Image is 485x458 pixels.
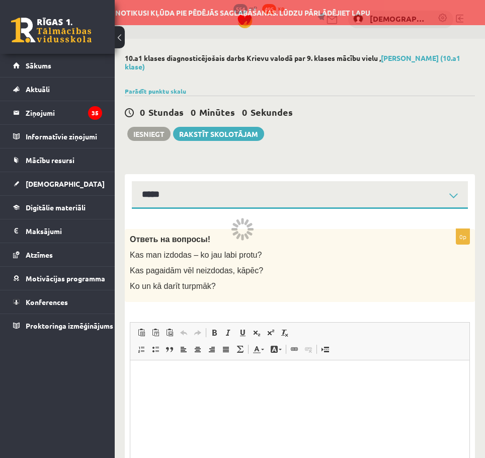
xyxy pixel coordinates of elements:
[242,106,247,118] span: 0
[13,196,102,219] a: Digitālie materiāli
[163,326,177,339] a: Вставить из Word
[191,106,196,118] span: 0
[205,343,219,356] a: По правому краю
[13,314,102,337] a: Proktoringa izmēģinājums
[207,326,221,339] a: Полужирный (Ctrl+B)
[130,251,262,259] span: Kas man izdodas – ko jau labi protu?
[148,343,163,356] a: Вставить / удалить маркированный список
[13,125,102,148] a: Informatīvie ziņojumi
[130,282,216,290] span: Ko un kā darīt turpmāk?
[13,54,102,77] a: Sākums
[13,219,102,243] a: Maksājumi
[278,326,292,339] a: Убрать форматирование
[26,321,113,330] span: Proktoringa izmēģinājums
[26,179,105,188] span: [DEMOGRAPHIC_DATA]
[251,106,293,118] span: Sekundes
[125,87,186,95] a: Parādīt punktu skalu
[13,243,102,266] a: Atzīmes
[177,343,191,356] a: По левому краю
[264,326,278,339] a: Надстрочный индекс
[235,326,250,339] a: Подчеркнутый (Ctrl+U)
[456,228,470,245] p: 0p
[26,274,105,283] span: Motivācijas programma
[125,53,460,71] a: [PERSON_NAME] (10.a1 klase)
[11,18,92,43] a: Rīgas 1. Tālmācības vidusskola
[199,106,235,118] span: Minūtes
[125,54,475,71] h2: 10.a1 klases diagnosticējošais darbs Krievu valodā par 9. klases mācību vielu ,
[26,250,53,259] span: Atzīmes
[191,326,205,339] a: Повторить (Ctrl+Y)
[177,326,191,339] a: Отменить (Ctrl+Z)
[88,106,102,120] i: 35
[26,203,86,212] span: Digitālie materiāli
[26,101,102,124] legend: Ziņojumi
[134,343,148,356] a: Вставить / удалить нумерованный список
[130,266,263,275] span: Kas pagaidām vēl neizdodas, kāpēc?
[26,156,74,165] span: Mācību resursi
[318,343,332,356] a: Вставить разрыв страницы для печати
[13,148,102,172] a: Mācību resursi
[130,235,210,244] span: Ответь на вопросы!
[163,343,177,356] a: Цитата
[221,326,235,339] a: Курсив (Ctrl+I)
[127,127,171,141] button: Iesniegt
[26,61,51,70] span: Sākums
[26,297,68,307] span: Konferences
[301,343,315,356] a: Убрать ссылку
[134,326,148,339] a: Вставить (Ctrl+V)
[250,343,267,356] a: Цвет текста
[233,343,247,356] a: Математика
[267,343,285,356] a: Цвет фона
[13,78,102,101] a: Aktuāli
[13,172,102,195] a: [DEMOGRAPHIC_DATA]
[148,326,163,339] a: Вставить только текст (Ctrl+Shift+V)
[287,343,301,356] a: Вставить/Редактировать ссылку (Ctrl+K)
[191,343,205,356] a: По центру
[26,85,50,94] span: Aktuāli
[148,106,184,118] span: Stundas
[250,326,264,339] a: Подстрочный индекс
[140,106,145,118] span: 0
[26,125,102,148] legend: Informatīvie ziņojumi
[219,343,233,356] a: По ширине
[173,127,264,141] a: Rakstīt skolotājam
[13,101,102,124] a: Ziņojumi35
[13,290,102,314] a: Konferences
[13,267,102,290] a: Motivācijas programma
[26,219,102,243] legend: Maksājumi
